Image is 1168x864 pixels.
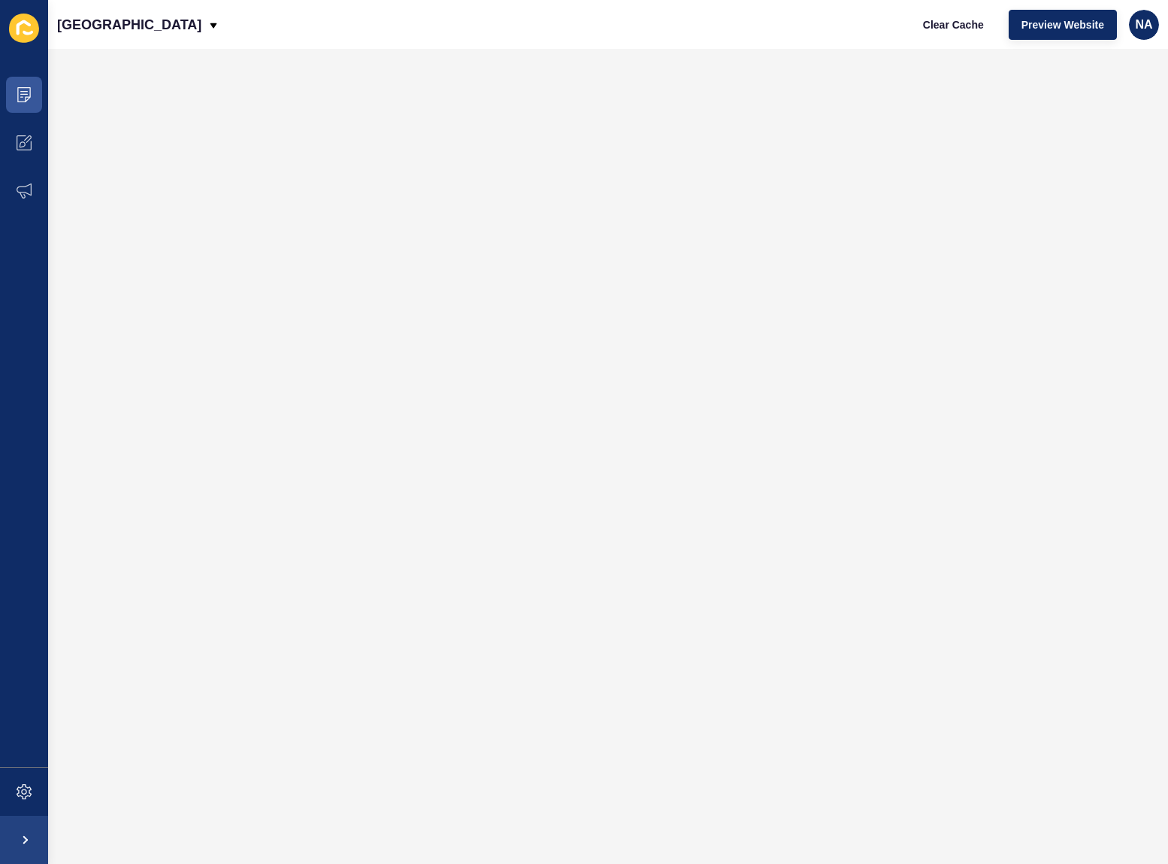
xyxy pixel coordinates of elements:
span: Preview Website [1021,17,1104,32]
button: Preview Website [1009,10,1117,40]
span: Clear Cache [923,17,984,32]
button: Clear Cache [910,10,997,40]
span: NA [1135,17,1152,32]
p: [GEOGRAPHIC_DATA] [57,6,201,44]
